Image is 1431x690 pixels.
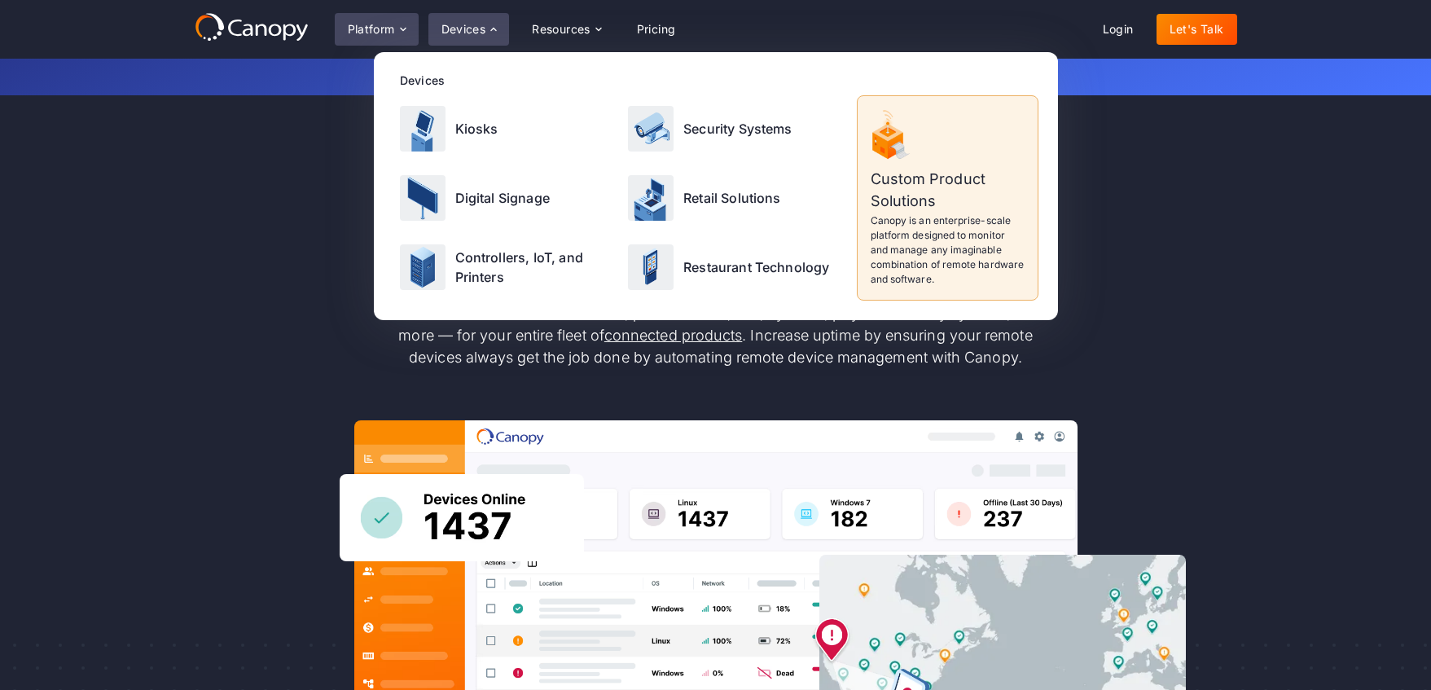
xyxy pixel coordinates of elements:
p: Retail Solutions [683,188,781,208]
a: Let's Talk [1157,14,1237,45]
p: Restaurant Technology [683,257,829,277]
a: Login [1090,14,1147,45]
p: Reduce the costs to service kiosks, point-of-sale (POS) systems, physical security systems, and m... [374,302,1058,368]
div: Devices [441,24,486,35]
div: Resources [519,13,613,46]
a: Pricing [624,14,689,45]
div: Devices [428,13,510,46]
a: Restaurant Technology [621,235,847,301]
a: connected products [604,327,742,344]
a: Retail Solutions [621,165,847,231]
div: Platform [348,24,395,35]
div: Devices [400,72,1038,89]
p: Security Systems [683,119,792,138]
a: Kiosks [393,95,619,161]
div: Platform [335,13,419,46]
p: Digital Signage [455,188,550,208]
img: Canopy sees how many devices are online [340,474,584,561]
a: Controllers, IoT, and Printers [393,235,619,301]
nav: Devices [374,52,1058,320]
div: Resources [532,24,590,35]
p: Kiosks [455,119,498,138]
a: Security Systems [621,95,847,161]
p: Canopy is an enterprise-scale platform designed to monitor and manage any imaginable combination ... [871,213,1025,287]
p: Custom Product Solutions [871,168,1025,212]
a: Digital Signage [393,165,619,231]
p: Controllers, IoT, and Printers [455,248,612,287]
a: Custom Product SolutionsCanopy is an enterprise-scale platform designed to monitor and manage any... [857,95,1038,301]
p: Get [317,68,1115,86]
